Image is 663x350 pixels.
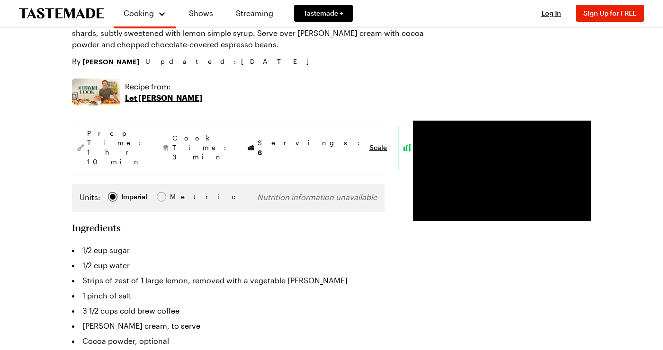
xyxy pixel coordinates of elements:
span: Imperial [121,192,148,202]
p: Let [PERSON_NAME] [125,92,203,104]
span: Sign Up for FREE [583,9,636,17]
img: Show where recipe is used [72,79,120,105]
li: 1/2 cup water [72,258,385,273]
h2: Ingredients [72,222,121,233]
video-js: Video Player [413,121,591,221]
span: Cooking [124,9,154,17]
div: Imperial Metric [80,192,190,205]
span: Tastemade + [304,9,343,18]
li: [PERSON_NAME] cream, to serve [72,318,385,333]
span: Nutrition information unavailable [257,192,377,201]
div: Imperial [121,192,147,202]
a: Recipe from:Let [PERSON_NAME] [125,81,203,104]
p: A twist on classic Italian granita, this dessert features cold brew coffee transformed into delic... [72,16,437,50]
span: Metric [170,192,191,202]
button: Cooking [123,4,166,23]
span: 6 [258,148,262,157]
span: Log In [541,9,561,17]
span: Cook Time: 3 min [172,133,231,162]
a: Tastemade + [294,5,353,22]
li: Strips of zest of 1 large lemon, removed with a vegetable [PERSON_NAME] [72,273,385,288]
button: Sign Up for FREE [576,5,644,22]
label: Units: [80,192,100,203]
span: Prep Time: 1 hr 10 min [87,129,146,166]
div: Metric [170,192,190,202]
span: Updated : [DATE] [145,56,318,67]
button: Log In [532,9,570,18]
p: By [72,56,140,67]
button: Scale [369,143,387,152]
a: To Tastemade Home Page [19,8,104,19]
span: Servings: [258,138,365,157]
li: Cocoa powder, optional [72,333,385,349]
li: 1/2 cup sugar [72,243,385,258]
li: 3 1/2 cups cold brew coffee [72,303,385,318]
p: Recipe from: [125,81,203,92]
a: [PERSON_NAME] [82,56,140,67]
li: 1 pinch of salt [72,288,385,303]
